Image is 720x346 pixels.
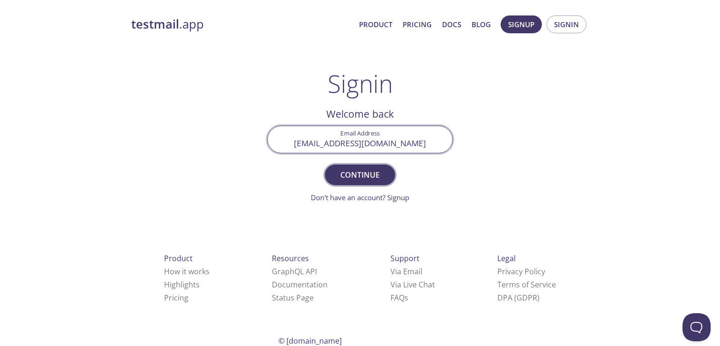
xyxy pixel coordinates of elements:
strong: testmail [131,16,179,32]
a: Blog [472,18,491,30]
span: Signup [508,18,534,30]
a: Product [359,18,392,30]
span: Signin [554,18,579,30]
a: Pricing [164,293,188,303]
a: Via Live Chat [390,279,435,290]
span: Resources [272,253,309,263]
button: Signup [501,15,542,33]
a: GraphQL API [272,266,317,277]
span: s [405,293,408,303]
span: Product [164,253,193,263]
a: Documentation [272,279,328,290]
a: Terms of Service [497,279,556,290]
iframe: Help Scout Beacon - Open [682,313,711,341]
a: Via Email [390,266,422,277]
button: Signin [547,15,586,33]
span: Legal [497,253,516,263]
span: Continue [335,168,385,181]
a: DPA (GDPR) [497,293,540,303]
h1: Signin [328,69,393,98]
h2: Welcome back [267,106,453,122]
a: Pricing [403,18,432,30]
a: FAQ [390,293,408,303]
a: How it works [164,266,210,277]
a: Highlights [164,279,200,290]
a: Privacy Policy [497,266,545,277]
a: Status Page [272,293,314,303]
a: Don't have an account? Signup [311,193,409,202]
span: Support [390,253,420,263]
a: Docs [442,18,461,30]
button: Continue [325,165,395,185]
span: © [DOMAIN_NAME] [278,336,342,346]
a: testmail.app [131,16,352,32]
